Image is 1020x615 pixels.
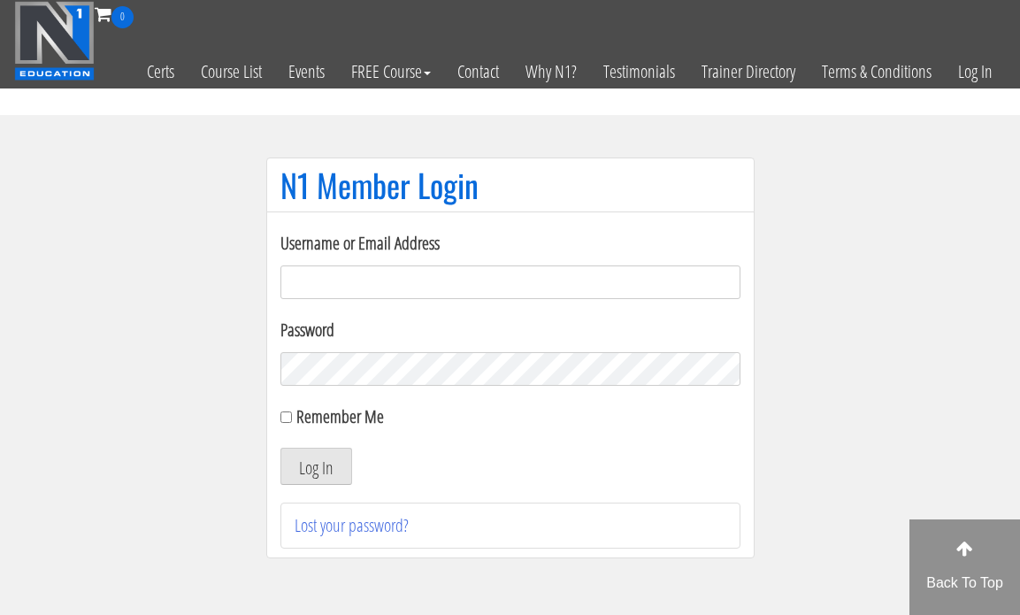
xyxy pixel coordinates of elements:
a: Why N1? [512,28,590,115]
span: 0 [111,6,134,28]
a: Testimonials [590,28,688,115]
a: Contact [444,28,512,115]
label: Username or Email Address [280,230,740,257]
button: Log In [280,448,352,485]
img: n1-education [14,1,95,81]
a: Events [275,28,338,115]
label: Remember Me [296,404,384,428]
a: Certs [134,28,188,115]
a: 0 [95,2,134,26]
h1: N1 Member Login [280,167,740,203]
a: Log In [945,28,1006,115]
a: FREE Course [338,28,444,115]
a: Trainer Directory [688,28,809,115]
label: Password [280,317,740,343]
a: Terms & Conditions [809,28,945,115]
a: Lost your password? [295,513,409,537]
a: Course List [188,28,275,115]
